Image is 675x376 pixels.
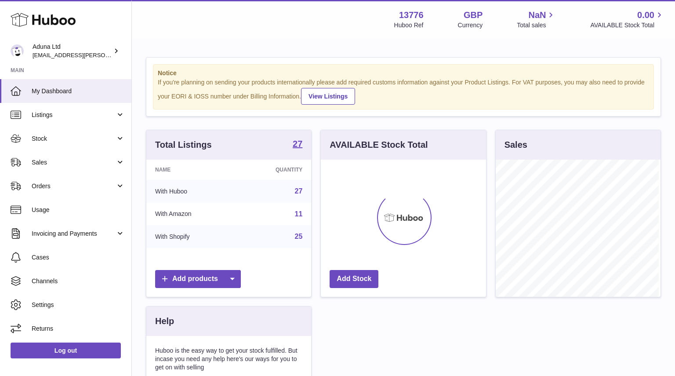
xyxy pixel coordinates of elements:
[32,87,125,95] span: My Dashboard
[32,277,125,285] span: Channels
[301,88,355,105] a: View Listings
[458,21,483,29] div: Currency
[11,343,121,358] a: Log out
[32,301,125,309] span: Settings
[528,9,546,21] span: NaN
[11,44,24,58] img: deborahe.kamara@aduna.com
[590,21,664,29] span: AVAILABLE Stock Total
[146,203,236,226] td: With Amazon
[517,9,556,29] a: NaN Total sales
[155,270,241,288] a: Add products
[32,135,116,143] span: Stock
[146,225,236,248] td: With Shopify
[590,9,664,29] a: 0.00 AVAILABLE Stock Total
[399,9,424,21] strong: 13776
[158,78,649,105] div: If you're planning on sending your products internationally please add required customs informati...
[293,139,302,148] strong: 27
[158,69,649,77] strong: Notice
[330,270,378,288] a: Add Stock
[32,158,116,167] span: Sales
[330,139,428,151] h3: AVAILABLE Stock Total
[517,21,556,29] span: Total sales
[32,111,116,119] span: Listings
[32,253,125,262] span: Cases
[32,325,125,333] span: Returns
[155,347,302,372] p: Huboo is the easy way to get your stock fulfilled. But incase you need any help here's our ways f...
[146,180,236,203] td: With Huboo
[637,9,654,21] span: 0.00
[155,315,174,327] h3: Help
[295,187,303,195] a: 27
[504,139,527,151] h3: Sales
[295,210,303,218] a: 11
[293,139,302,150] a: 27
[236,160,311,180] th: Quantity
[394,21,424,29] div: Huboo Ref
[32,206,125,214] span: Usage
[464,9,483,21] strong: GBP
[32,230,116,238] span: Invoicing and Payments
[155,139,212,151] h3: Total Listings
[146,160,236,180] th: Name
[295,233,303,240] a: 25
[33,43,112,59] div: Aduna Ltd
[32,182,116,190] span: Orders
[33,51,223,58] span: [EMAIL_ADDRESS][PERSON_NAME][PERSON_NAME][DOMAIN_NAME]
